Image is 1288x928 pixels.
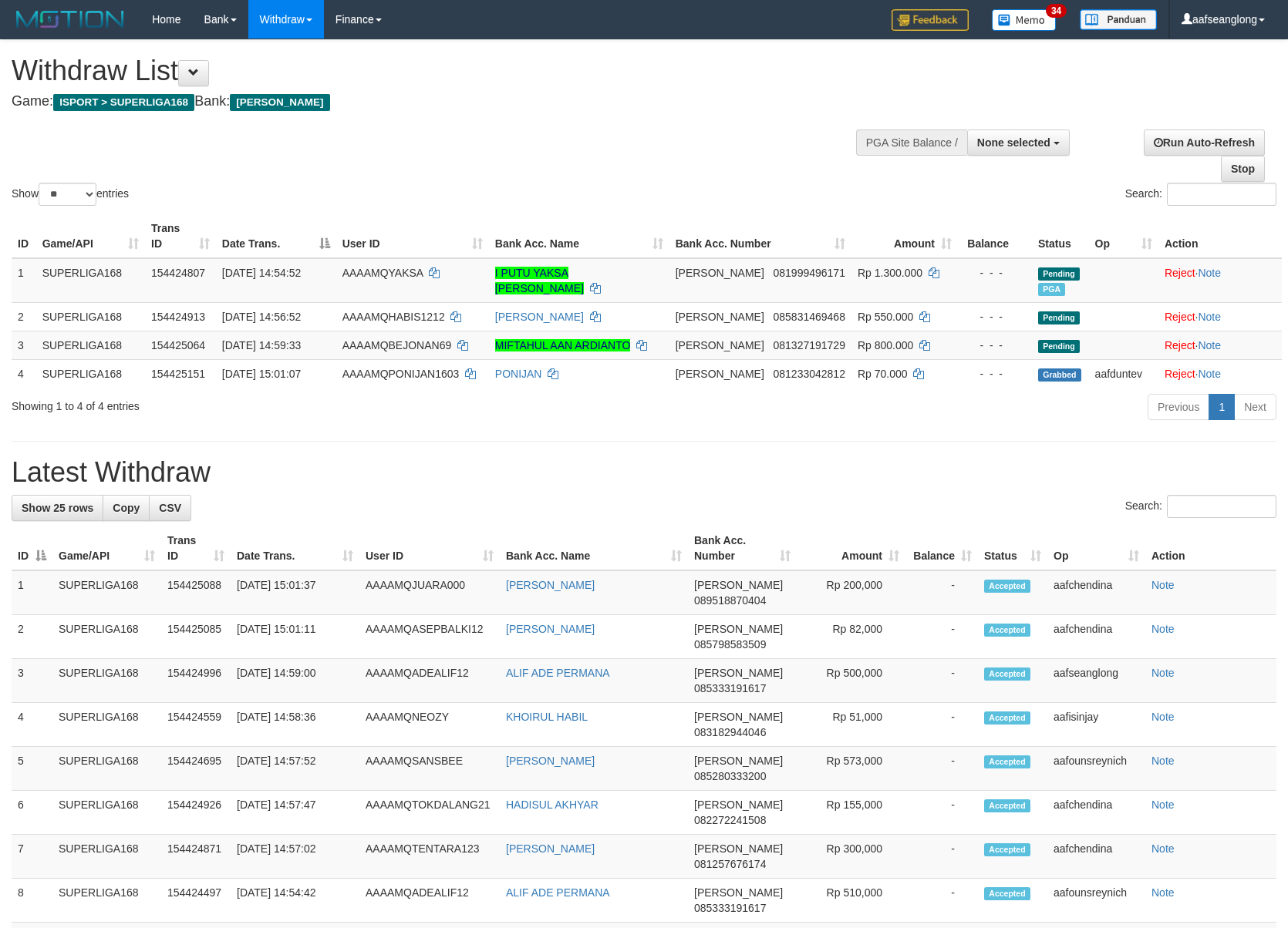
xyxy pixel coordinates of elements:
[694,858,766,870] span: Copy 081257676174 to clipboard
[694,711,783,723] span: [PERSON_NAME]
[964,338,1026,353] div: - - -
[53,94,194,111] span: ISPORT > SUPERLIGA168
[359,791,500,835] td: AAAAMQTOKDALANG21
[231,879,359,923] td: [DATE] 14:54:42
[145,214,216,258] th: Trans ID: activate to sort column ascending
[12,392,525,414] div: Showing 1 to 4 of 4 entries
[359,835,500,879] td: AAAAMQTENTARA123
[12,526,52,570] th: ID: activate to sort column descending
[797,879,905,923] td: Rp 510,000
[161,791,231,835] td: 154424926
[984,887,1030,900] span: Accepted
[222,267,301,279] span: [DATE] 14:54:52
[500,526,688,570] th: Bank Acc. Name: activate to sort column ascending
[964,265,1026,281] div: - - -
[977,136,1050,149] span: None selected
[1047,659,1145,703] td: aafseanglong
[342,311,445,323] span: AAAAMQHABIS1212
[12,495,103,521] a: Show 25 rows
[506,799,598,811] a: HADISUL AKHYAR
[694,726,766,738] span: Copy 083182944046 to clipboard
[1209,394,1235,420] a: 1
[1158,214,1282,258] th: Action
[1046,4,1067,18] span: 34
[905,570,978,615] td: -
[1089,214,1158,258] th: Op: activate to sort column ascending
[694,799,783,811] span: [PERSON_NAME]
[336,214,489,258] th: User ID: activate to sort column ascending
[984,755,1030,768] span: Accepted
[984,843,1030,856] span: Accepted
[669,214,851,258] th: Bank Acc. Number: activate to sort column ascending
[12,302,36,331] td: 2
[231,570,359,615] td: [DATE] 15:01:37
[231,835,359,879] td: [DATE] 14:57:02
[858,267,922,279] span: Rp 1.300.000
[797,747,905,791] td: Rp 573,000
[359,703,500,747] td: AAAAMQNEOZY
[151,267,205,279] span: 154424807
[676,368,764,380] span: [PERSON_NAME]
[216,214,336,258] th: Date Trans.: activate to sort column descending
[52,703,161,747] td: SUPERLIGA168
[52,791,161,835] td: SUPERLIGA168
[52,615,161,659] td: SUPERLIGA168
[1125,495,1276,518] label: Search:
[774,267,845,279] span: Copy 081999496171 to clipboard
[1038,311,1080,324] span: Pending
[797,659,905,703] td: Rp 500,000
[1151,755,1175,767] a: Note
[1158,302,1282,331] td: ·
[22,502,93,514] span: Show 25 rows
[12,55,843,86] h1: Withdraw List
[694,579,783,591] span: [PERSON_NAME]
[1234,394,1276,420] a: Next
[676,267,764,279] span: [PERSON_NAME]
[1167,495,1276,518] input: Search:
[12,359,36,388] td: 4
[36,359,145,388] td: SUPERLIGA168
[1144,129,1265,156] a: Run Auto-Refresh
[797,791,905,835] td: Rp 155,000
[694,594,766,607] span: Copy 089518870404 to clipboard
[1151,579,1175,591] a: Note
[676,311,764,323] span: [PERSON_NAME]
[231,703,359,747] td: [DATE] 14:58:36
[1165,339,1195,351] a: Reject
[52,835,161,879] td: SUPERLIGA168
[774,339,845,351] span: Copy 081327191729 to clipboard
[797,615,905,659] td: Rp 82,000
[1148,394,1209,420] a: Previous
[12,879,52,923] td: 8
[892,9,969,31] img: Feedback.jpg
[495,339,631,351] a: MIFTAHUL AAN ARDIANTO
[694,667,783,679] span: [PERSON_NAME]
[984,580,1030,593] span: Accepted
[905,791,978,835] td: -
[1198,368,1221,380] a: Note
[851,214,958,258] th: Amount: activate to sort column ascending
[231,659,359,703] td: [DATE] 14:59:00
[52,526,161,570] th: Game/API: activate to sort column ascending
[797,526,905,570] th: Amount: activate to sort column ascending
[978,526,1047,570] th: Status: activate to sort column ascending
[1165,267,1195,279] a: Reject
[12,703,52,747] td: 4
[231,747,359,791] td: [DATE] 14:57:52
[161,703,231,747] td: 154424559
[958,214,1032,258] th: Balance
[984,711,1030,725] span: Accepted
[1047,791,1145,835] td: aafchendina
[506,579,595,591] a: [PERSON_NAME]
[694,682,766,694] span: Copy 085333191617 to clipboard
[1151,711,1175,723] a: Note
[231,526,359,570] th: Date Trans.: activate to sort column ascending
[964,366,1026,382] div: - - -
[967,129,1070,156] button: None selected
[1165,368,1195,380] a: Reject
[1038,283,1065,296] span: Marked by aafounsreynich
[506,711,588,723] a: KHOIRUL HABIL
[1198,267,1221,279] a: Note
[506,623,595,635] a: [PERSON_NAME]
[1151,842,1175,855] a: Note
